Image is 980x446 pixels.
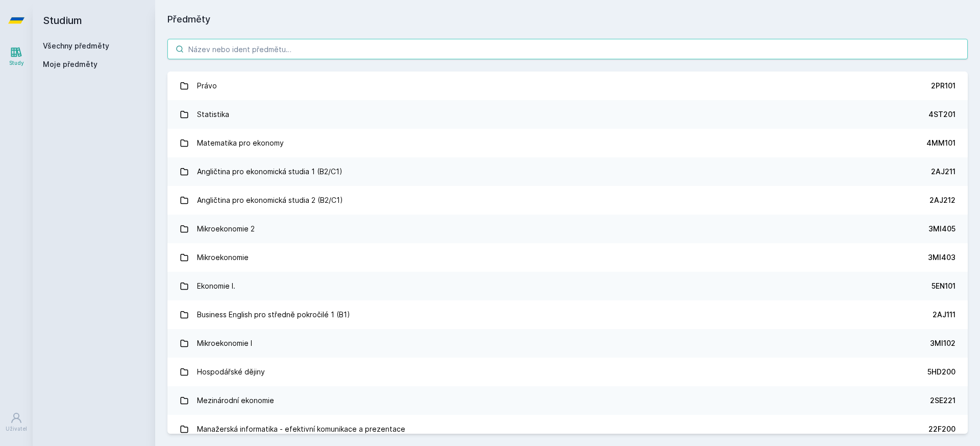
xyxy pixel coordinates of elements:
[197,161,342,182] div: Angličtina pro ekonomická studia 1 (B2/C1)
[931,81,955,91] div: 2PR101
[167,243,968,272] a: Mikroekonomie 3MI403
[197,76,217,96] div: Právo
[167,415,968,443] a: Manažerská informatika - efektivní komunikace a prezentace 22F200
[197,190,343,210] div: Angličtina pro ekonomická studia 2 (B2/C1)
[197,390,274,411] div: Mezinárodní ekonomie
[927,367,955,377] div: 5HD200
[932,281,955,291] div: 5EN101
[197,333,252,354] div: Mikroekonomie I
[167,386,968,415] a: Mezinárodní ekonomie 2SE221
[167,300,968,329] a: Business English pro středně pokročilé 1 (B1) 2AJ111
[167,186,968,215] a: Angličtina pro ekonomická studia 2 (B2/C1) 2AJ212
[197,419,405,439] div: Manažerská informatika - efektivní komunikace a prezentace
[928,252,955,263] div: 3MI403
[197,133,284,153] div: Matematika pro ekonomy
[167,39,968,59] input: Název nebo ident předmětu…
[197,219,255,239] div: Mikroekonomie 2
[931,167,955,177] div: 2AJ211
[43,41,109,50] a: Všechny předměty
[167,100,968,129] a: Statistika 4ST201
[9,59,24,67] div: Study
[167,72,968,100] a: Právo 2PR101
[6,425,27,433] div: Uživatel
[2,41,31,72] a: Study
[929,195,955,205] div: 2AJ212
[933,310,955,320] div: 2AJ111
[197,104,229,125] div: Statistika
[197,362,265,382] div: Hospodářské dějiny
[167,215,968,243] a: Mikroekonomie 2 3MI405
[928,424,955,434] div: 22F200
[930,395,955,406] div: 2SE221
[930,338,955,348] div: 3MI102
[2,407,31,438] a: Uživatel
[167,358,968,386] a: Hospodářské dějiny 5HD200
[197,276,235,296] div: Ekonomie I.
[167,12,968,27] h1: Předměty
[197,304,350,325] div: Business English pro středně pokročilé 1 (B1)
[197,247,249,268] div: Mikroekonomie
[928,109,955,120] div: 4ST201
[43,59,97,69] span: Moje předměty
[167,129,968,157] a: Matematika pro ekonomy 4MM101
[167,157,968,186] a: Angličtina pro ekonomická studia 1 (B2/C1) 2AJ211
[167,329,968,358] a: Mikroekonomie I 3MI102
[926,138,955,148] div: 4MM101
[167,272,968,300] a: Ekonomie I. 5EN101
[928,224,955,234] div: 3MI405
